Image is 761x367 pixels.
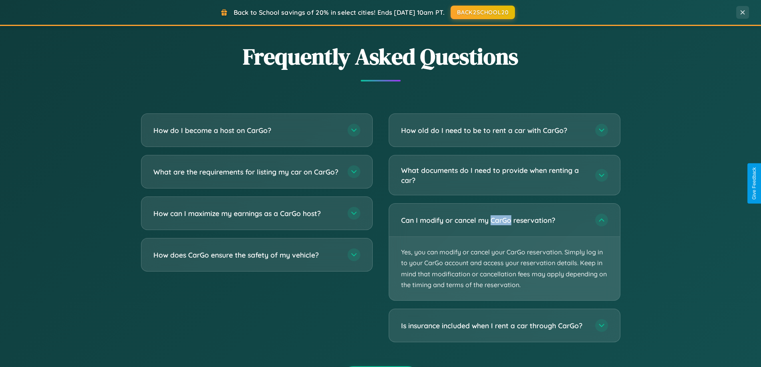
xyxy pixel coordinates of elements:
h3: How does CarGo ensure the safety of my vehicle? [153,250,340,260]
span: Back to School savings of 20% in select cities! Ends [DATE] 10am PT. [234,8,445,16]
h3: How do I become a host on CarGo? [153,125,340,135]
button: BACK2SCHOOL20 [451,6,515,19]
h3: How can I maximize my earnings as a CarGo host? [153,208,340,218]
h3: Is insurance included when I rent a car through CarGo? [401,321,587,331]
h2: Frequently Asked Questions [141,41,620,72]
h3: What documents do I need to provide when renting a car? [401,165,587,185]
p: Yes, you can modify or cancel your CarGo reservation. Simply log in to your CarGo account and acc... [389,237,620,300]
h3: What are the requirements for listing my car on CarGo? [153,167,340,177]
div: Give Feedback [751,167,757,200]
h3: How old do I need to be to rent a car with CarGo? [401,125,587,135]
h3: Can I modify or cancel my CarGo reservation? [401,215,587,225]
